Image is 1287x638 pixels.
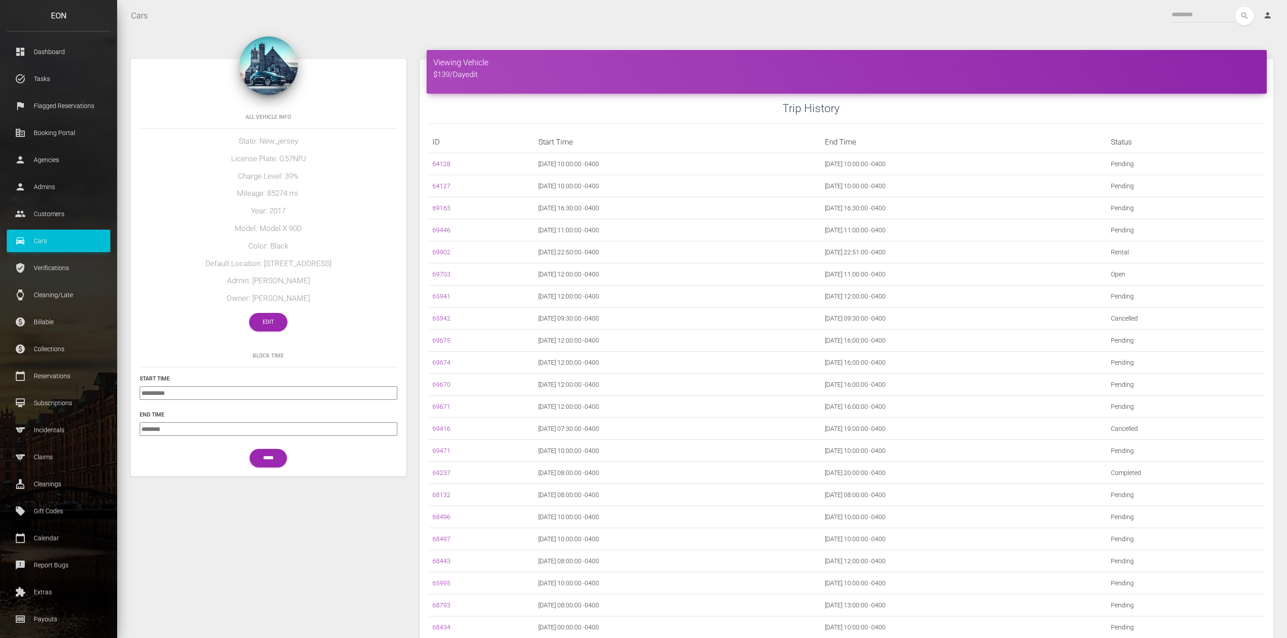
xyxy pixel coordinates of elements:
[140,241,397,252] h5: Color: Black
[140,276,397,286] h5: Admin: [PERSON_NAME]
[535,418,821,440] td: [DATE] 07:30:00 -0400
[432,425,450,432] a: 69416
[432,557,450,565] a: 68443
[432,359,450,366] a: 69674
[535,506,821,528] td: [DATE] 10:00:00 -0400
[14,180,104,194] p: Admins
[433,57,1260,68] h4: Viewing Vehicle
[535,263,821,285] td: [DATE] 12:00:00 -0400
[14,612,104,626] p: Payouts
[1107,440,1264,462] td: Pending
[14,99,104,113] p: Flagged Reservations
[821,572,1107,594] td: [DATE] 10:00:00 -0400
[535,440,821,462] td: [DATE] 10:00:00 -0400
[432,160,450,167] a: 64128
[1107,594,1264,616] td: Pending
[7,230,110,252] a: drive_eta Cars
[1107,418,1264,440] td: Cancelled
[1107,462,1264,484] td: Completed
[432,469,450,476] a: 69237
[1107,396,1264,418] td: Pending
[140,188,397,199] h5: Mileage: 85274 mi.
[14,261,104,275] p: Verifications
[7,419,110,441] a: sports Incidentals
[535,175,821,197] td: [DATE] 10:00:00 -0400
[1107,308,1264,330] td: Cancelled
[239,36,298,95] img: 115.jpg
[821,528,1107,550] td: [DATE] 10:00:00 -0400
[432,491,450,498] a: 68132
[1107,197,1264,219] td: Pending
[782,100,1264,116] h3: Trip History
[14,207,104,221] p: Customers
[14,342,104,356] p: Collections
[1107,550,1264,572] td: Pending
[1235,7,1254,25] button: search
[821,131,1107,153] th: End Time
[432,579,450,587] a: 65995
[1107,153,1264,175] td: Pending
[535,396,821,418] td: [DATE] 12:00:00 -0400
[821,263,1107,285] td: [DATE] 11:00:00 -0400
[535,197,821,219] td: [DATE] 16:30:00 -0400
[535,330,821,352] td: [DATE] 12:00:00 -0400
[432,271,450,278] a: 69703
[1107,219,1264,241] td: Pending
[821,153,1107,175] td: [DATE] 10:00:00 -0400
[1107,330,1264,352] td: Pending
[7,257,110,279] a: verified_user Verifications
[14,531,104,545] p: Calendar
[14,153,104,167] p: Agencies
[432,182,450,190] a: 64127
[1107,352,1264,374] td: Pending
[535,285,821,308] td: [DATE] 12:00:00 -0400
[1107,131,1264,153] th: Status
[821,440,1107,462] td: [DATE] 10:00:00 -0400
[140,206,397,217] h5: Year: 2017
[7,95,110,117] a: flag Flagged Reservations
[821,352,1107,374] td: [DATE] 16:00:00 -0400
[432,624,450,631] a: 68434
[1256,7,1280,25] a: person
[432,381,450,388] a: 69670
[1107,241,1264,263] td: Rental
[140,154,397,164] h5: License Plate: G57NPJ
[7,500,110,522] a: local_offer Gift Codes
[7,473,110,495] a: cleaning_services Cleanings
[140,375,397,383] h6: Start Time
[140,113,397,121] h6: All Vehicle Info
[131,5,148,27] a: Cars
[14,288,104,302] p: Cleaning/Late
[7,68,110,90] a: task_alt Tasks
[1107,263,1264,285] td: Open
[432,337,450,344] a: 69675
[1107,374,1264,396] td: Pending
[140,136,397,147] h5: State: New_jersey
[821,506,1107,528] td: [DATE] 10:00:00 -0400
[821,418,1107,440] td: [DATE] 19:00:00 -0400
[14,477,104,491] p: Cleanings
[535,131,821,153] th: Start Time
[821,462,1107,484] td: [DATE] 20:00:00 -0400
[14,234,104,248] p: Cars
[432,293,450,300] a: 65941
[432,535,450,543] a: 68497
[821,285,1107,308] td: [DATE] 12:00:00 -0400
[7,554,110,576] a: feedback Report Bugs
[821,308,1107,330] td: [DATE] 09:30:00 -0400
[535,462,821,484] td: [DATE] 08:00:00 -0400
[821,550,1107,572] td: [DATE] 12:00:00 -0400
[140,352,397,360] h6: Block Time
[7,365,110,387] a: calendar_today Reservations
[432,447,450,454] a: 69471
[821,330,1107,352] td: [DATE] 16:00:00 -0400
[14,450,104,464] p: Claims
[14,315,104,329] p: Billable
[821,374,1107,396] td: [DATE] 16:00:00 -0400
[140,411,397,419] h6: End Time
[14,504,104,518] p: Gift Codes
[535,484,821,506] td: [DATE] 08:00:00 -0400
[14,72,104,86] p: Tasks
[432,403,450,410] a: 69671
